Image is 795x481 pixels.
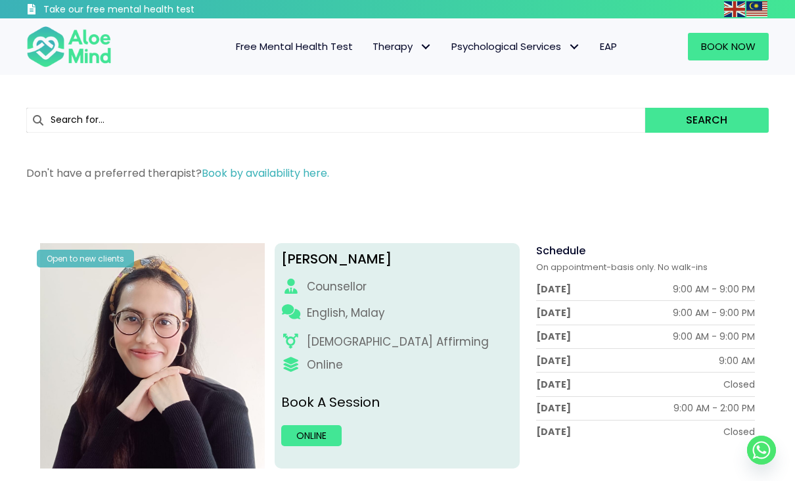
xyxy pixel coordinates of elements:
div: Open to new clients [37,250,134,267]
div: Counsellor [307,279,367,295]
nav: Menu [126,33,627,60]
span: Therapy: submenu [416,37,435,57]
a: TherapyTherapy: submenu [363,33,442,60]
span: Psychological Services: submenu [564,37,583,57]
a: Book Now [688,33,769,60]
div: 9:00 AM - 9:00 PM [673,306,755,319]
span: Therapy [373,39,432,53]
div: 9:00 AM - 9:00 PM [673,283,755,296]
div: [DATE] [536,283,571,296]
p: Don't have a preferred therapist? [26,166,769,181]
a: Online [281,425,342,446]
div: [DATE] [536,401,571,415]
div: [DATE] [536,354,571,367]
button: Search [645,108,769,133]
a: Free Mental Health Test [226,33,363,60]
a: Take our free mental health test [26,3,258,18]
h3: Take our free mental health test [43,3,258,16]
div: [DEMOGRAPHIC_DATA] Affirming [307,334,489,350]
div: 9:00 AM - 9:00 PM [673,330,755,343]
a: Whatsapp [747,436,776,465]
div: Closed [723,378,755,391]
a: English [724,1,746,16]
a: Psychological ServicesPsychological Services: submenu [442,33,590,60]
span: Book Now [701,39,756,53]
div: [DATE] [536,425,571,438]
a: Malay [746,1,769,16]
span: Psychological Services [451,39,580,53]
span: On appointment-basis only. No walk-ins [536,261,708,273]
div: 9:00 AM - 2:00 PM [673,401,755,415]
span: EAP [600,39,617,53]
span: Schedule [536,243,585,258]
input: Search for... [26,108,645,133]
div: Online [307,357,343,373]
a: Book by availability here. [202,166,329,181]
div: [DATE] [536,330,571,343]
div: [DATE] [536,378,571,391]
div: [PERSON_NAME] [281,250,513,269]
p: English, Malay [307,305,385,321]
p: Book A Session [281,393,513,412]
div: 9:00 AM [719,354,755,367]
span: Free Mental Health Test [236,39,353,53]
div: Closed [723,425,755,438]
img: ms [746,1,767,17]
a: EAP [590,33,627,60]
img: Aloe mind Logo [26,25,112,68]
div: [DATE] [536,306,571,319]
img: en [724,1,745,17]
img: Therapist Photo Update [40,243,265,469]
